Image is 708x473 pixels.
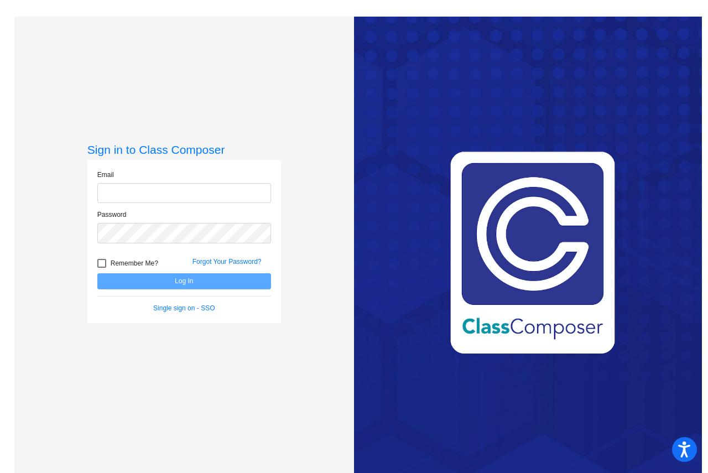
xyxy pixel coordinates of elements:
label: Email [97,170,114,180]
label: Password [97,210,127,220]
a: Single sign on - SSO [153,304,215,312]
h3: Sign in to Class Composer [87,143,281,157]
a: Forgot Your Password? [192,258,262,266]
span: Remember Me? [111,257,158,270]
button: Log In [97,273,271,289]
